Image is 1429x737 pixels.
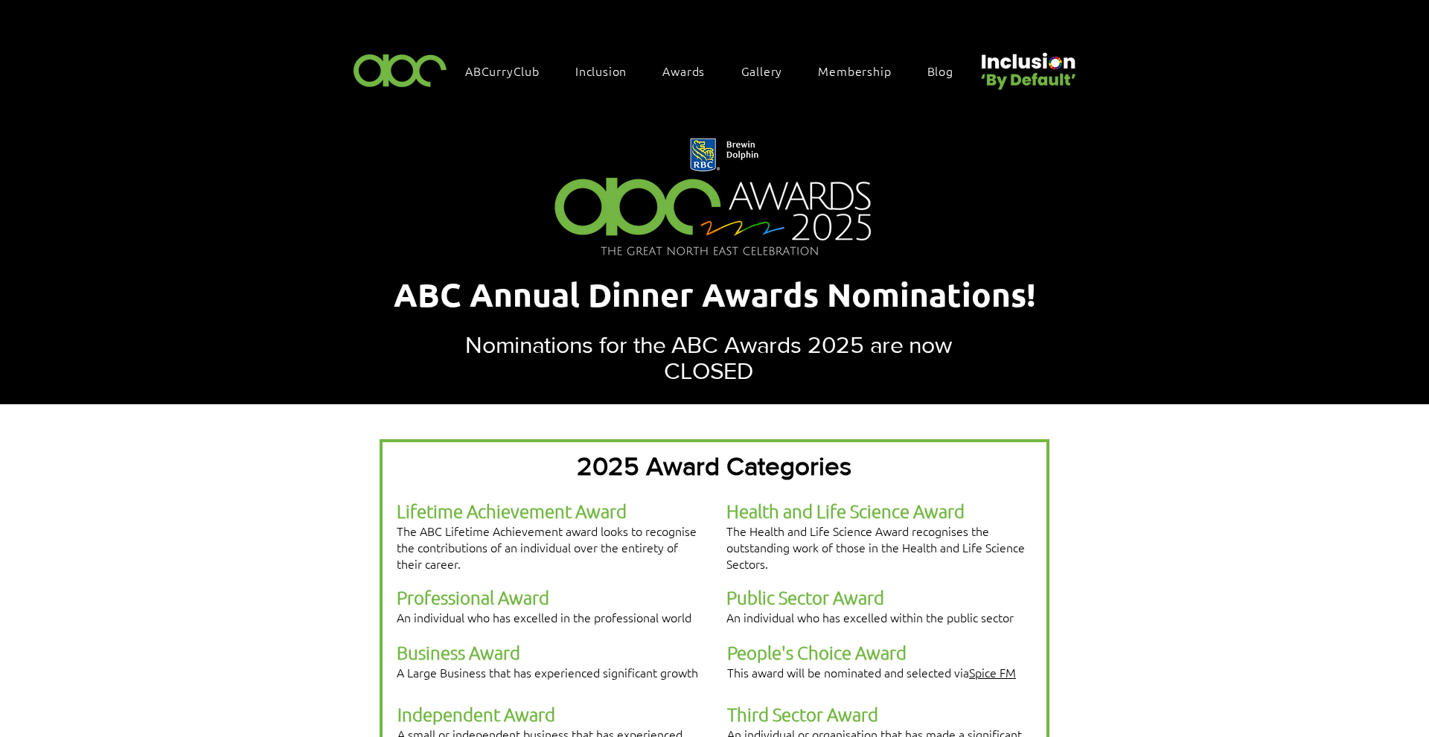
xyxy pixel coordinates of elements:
[818,63,891,79] span: Membership
[397,703,555,725] span: Independent Award
[397,586,549,608] span: Professional Award
[465,331,952,383] span: Nominations for the ABC Awards 2025 are now CLOSED
[727,703,878,725] span: Third Sector Award
[662,63,705,79] span: Awards
[726,523,1025,572] span: The Health and Life Science Award recognises the outstanding work of those in the Health and Life...
[726,586,884,608] span: Public Sector Award
[727,664,1016,680] span: This award will be nominated and selected via
[568,55,649,86] div: Inclusion
[575,63,627,79] span: Inclusion
[458,55,562,86] a: ABCurryClub
[397,664,698,680] span: A Large Business that has experienced significant growth
[465,63,540,79] span: ABCurryClub
[920,55,976,86] a: Blog
[397,609,691,625] span: An individual who has excelled in the professional world
[397,523,697,572] span: The ABC Lifetime Achievement award looks to recognise the contributions of an individual over the...
[397,500,627,522] span: Lifetime Achievement Award
[726,609,1014,625] span: An individual who has excelled within the public sector
[969,664,1016,680] a: Spice FM
[927,63,953,79] span: Blog
[535,118,893,279] img: Northern Insights Double Pager Apr 2025.png
[741,63,783,79] span: Gallery
[577,452,851,480] span: 2025 Award Categories
[734,55,805,86] a: Gallery
[727,641,907,663] span: People's Choice Award
[458,55,976,86] nav: Site
[726,500,965,522] span: Health and Life Science Award
[349,48,452,92] img: ABC-Logo-Blank-Background-01-01-2.png
[976,40,1078,92] img: Untitled design (22).png
[394,274,1036,315] span: ABC Annual Dinner Awards Nominations!
[655,55,727,86] div: Awards
[397,641,520,663] span: Business Award
[811,55,913,86] a: Membership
